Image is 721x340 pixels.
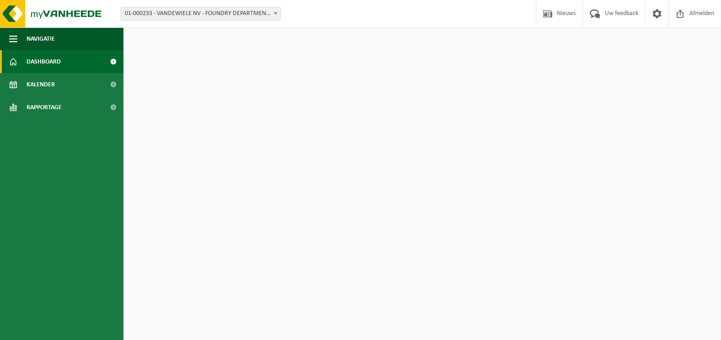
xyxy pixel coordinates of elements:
span: Rapportage [27,96,62,119]
span: 01-000233 - VANDEWIELE NV - FOUNDRY DEPARTMENT - MARKE [121,7,281,21]
span: Kalender [27,73,55,96]
span: 01-000233 - VANDEWIELE NV - FOUNDRY DEPARTMENT - MARKE [121,7,280,20]
span: Dashboard [27,50,61,73]
span: Navigatie [27,27,55,50]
